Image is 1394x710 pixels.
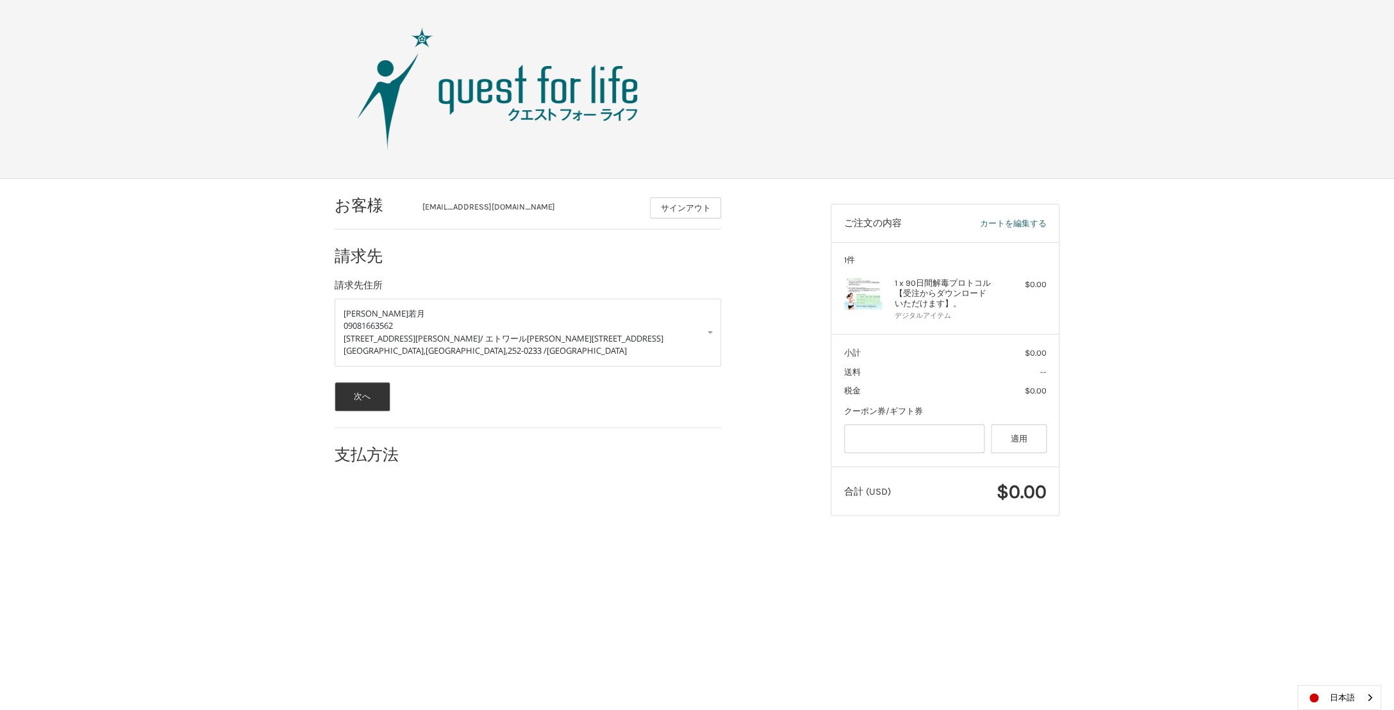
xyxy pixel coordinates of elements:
[844,386,861,395] span: 税金
[508,345,547,356] span: 252-0233 /
[1040,367,1047,377] span: --
[480,333,663,344] span: / エトワール[PERSON_NAME][STREET_ADDRESS]
[938,217,1046,230] a: カートを編集する
[844,217,938,230] h3: ご注文の内容
[426,345,508,356] span: [GEOGRAPHIC_DATA],
[844,486,891,497] span: 合計 (USD)
[335,299,721,367] a: Enter or select a different address
[996,278,1047,291] div: $0.00
[650,197,721,219] button: サインアウト
[344,320,393,331] span: 09081663562
[344,308,408,319] span: [PERSON_NAME]
[844,348,861,358] span: 小計
[1297,685,1381,710] div: Language
[344,345,426,356] span: [GEOGRAPHIC_DATA],
[844,367,861,377] span: 送料
[1298,686,1381,709] a: 日本語
[422,201,638,219] div: [EMAIL_ADDRESS][DOMAIN_NAME]
[408,308,425,319] span: 若月
[335,382,390,411] button: 次へ
[991,424,1047,453] button: 適用
[844,405,1047,418] div: クーポン券/ギフト券
[844,424,985,453] input: Gift Certificate or Coupon Code
[844,255,1047,265] h3: 1件
[997,480,1047,503] span: $0.00
[1025,348,1047,358] span: $0.00
[1025,386,1047,395] span: $0.00
[344,333,480,344] span: [STREET_ADDRESS][PERSON_NAME]
[895,278,993,310] h4: 1 x 90日間解毒プロトコル【受注からダウンロードいただけます】。
[1297,685,1381,710] aside: Language selected: 日本語
[895,311,993,322] li: デジタルアイテム
[335,246,410,266] h2: 請求先
[335,445,410,465] h2: 支払方法
[547,345,627,356] span: [GEOGRAPHIC_DATA]
[335,195,410,215] h2: お客様
[338,25,658,153] img: クエスト・グループ
[335,278,383,299] legend: 請求先住所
